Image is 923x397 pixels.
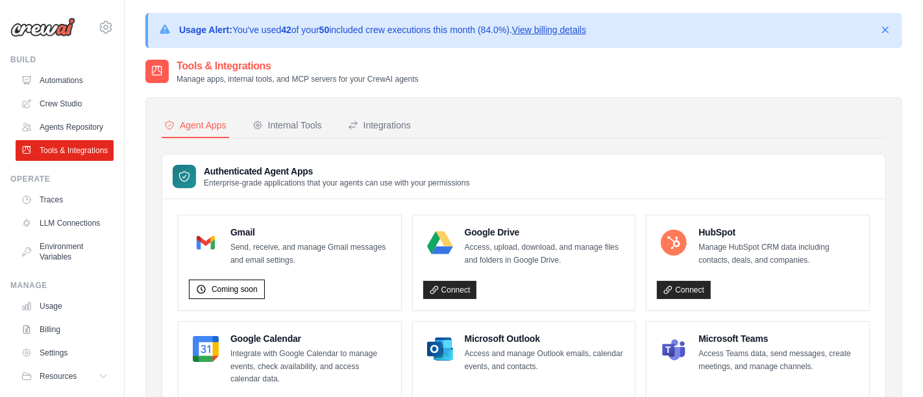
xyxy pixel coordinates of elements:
[16,140,114,161] a: Tools & Integrations
[212,284,258,295] span: Coming soon
[465,241,625,267] p: Access, upload, download, and manage files and folders in Google Drive.
[657,281,711,299] a: Connect
[10,280,114,291] div: Manage
[698,226,859,239] h4: HubSpot
[427,230,453,256] img: Google Drive Logo
[465,348,625,373] p: Access and manage Outlook emails, calendar events, and contacts.
[661,230,687,256] img: HubSpot Logo
[661,336,687,362] img: Microsoft Teams Logo
[16,189,114,210] a: Traces
[423,281,477,299] a: Connect
[204,165,470,178] h3: Authenticated Agent Apps
[16,319,114,340] a: Billing
[162,114,229,138] button: Agent Apps
[204,178,470,188] p: Enterprise-grade applications that your agents can use with your permissions
[348,119,411,132] div: Integrations
[16,117,114,138] a: Agents Repository
[345,114,413,138] button: Integrations
[16,93,114,114] a: Crew Studio
[177,74,419,84] p: Manage apps, internal tools, and MCP servers for your CrewAI agents
[193,230,219,256] img: Gmail Logo
[230,226,391,239] h4: Gmail
[16,296,114,317] a: Usage
[10,54,114,65] div: Build
[10,174,114,184] div: Operate
[698,241,859,267] p: Manage HubSpot CRM data including contacts, deals, and companies.
[177,58,419,74] h2: Tools & Integrations
[319,25,330,35] strong: 50
[179,23,586,36] p: You've used of your included crew executions this month (84.0%).
[465,332,625,345] h4: Microsoft Outlook
[427,336,453,362] img: Microsoft Outlook Logo
[16,236,114,267] a: Environment Variables
[193,336,219,362] img: Google Calendar Logo
[698,348,859,373] p: Access Teams data, send messages, create meetings, and manage channels.
[512,25,586,35] a: View billing details
[230,332,391,345] h4: Google Calendar
[40,371,77,381] span: Resources
[230,348,391,386] p: Integrate with Google Calendar to manage events, check availability, and access calendar data.
[16,343,114,363] a: Settings
[10,18,75,37] img: Logo
[16,70,114,91] a: Automations
[16,366,114,387] button: Resources
[164,119,227,132] div: Agent Apps
[230,241,391,267] p: Send, receive, and manage Gmail messages and email settings.
[698,332,859,345] h4: Microsoft Teams
[465,226,625,239] h4: Google Drive
[252,119,322,132] div: Internal Tools
[179,25,232,35] strong: Usage Alert:
[250,114,325,138] button: Internal Tools
[281,25,291,35] strong: 42
[16,213,114,234] a: LLM Connections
